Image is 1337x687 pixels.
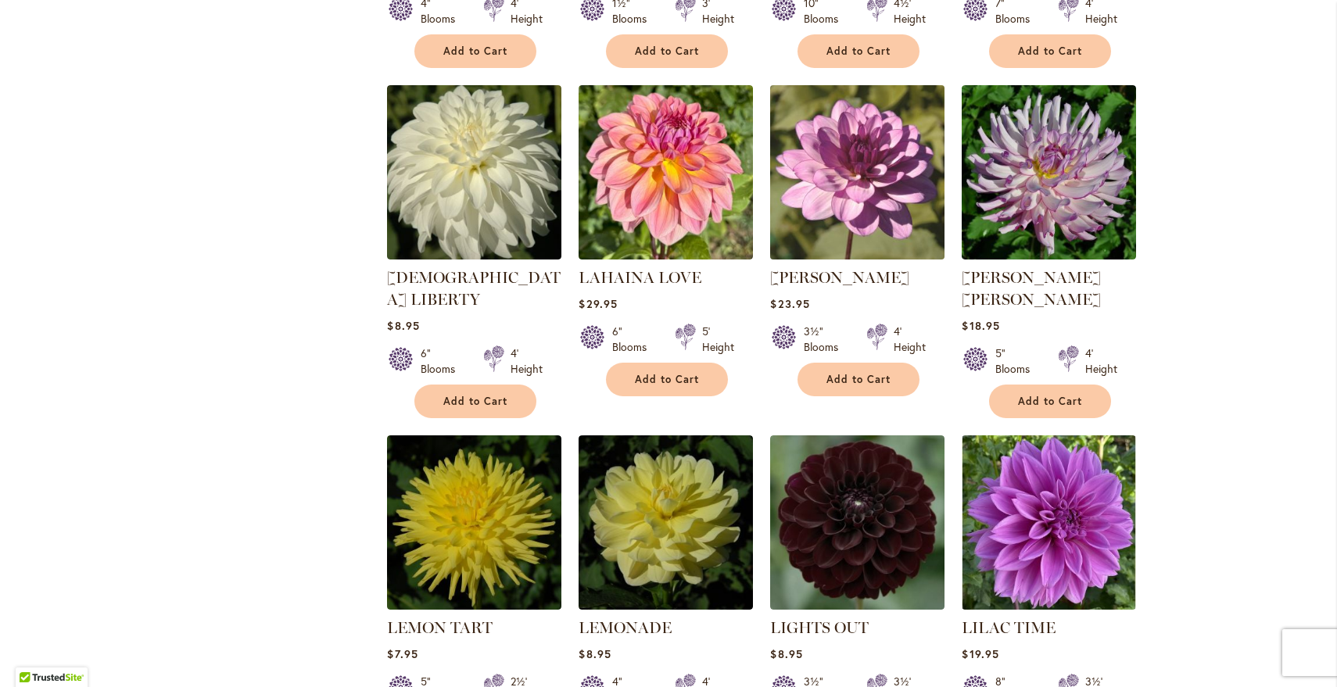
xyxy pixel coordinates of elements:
[989,385,1111,418] button: Add to Cart
[443,45,507,58] span: Add to Cart
[387,248,561,263] a: LADY LIBERTY
[1018,395,1082,408] span: Add to Cart
[387,318,419,333] span: $8.95
[414,385,536,418] button: Add to Cart
[579,296,617,311] span: $29.95
[770,296,809,311] span: $23.95
[770,618,869,637] a: LIGHTS OUT
[962,268,1101,309] a: [PERSON_NAME] [PERSON_NAME]
[770,646,802,661] span: $8.95
[414,34,536,68] button: Add to Cart
[511,345,543,377] div: 4' Height
[421,345,464,377] div: 6" Blooms
[804,324,848,355] div: 3½" Blooms
[635,373,699,386] span: Add to Cart
[702,324,734,355] div: 5' Height
[766,81,949,263] img: LAUREN MICHELE
[12,632,56,675] iframe: Launch Accessibility Center
[579,646,611,661] span: $8.95
[826,373,891,386] span: Add to Cart
[962,618,1056,637] a: LILAC TIME
[962,318,999,333] span: $18.95
[989,34,1111,68] button: Add to Cart
[387,268,561,309] a: [DEMOGRAPHIC_DATA] LIBERTY
[894,324,926,355] div: 4' Height
[962,598,1136,613] a: Lilac Time
[579,248,753,263] a: LAHAINA LOVE
[579,598,753,613] a: LEMONADE
[606,34,728,68] button: Add to Cart
[387,618,493,637] a: LEMON TART
[1018,45,1082,58] span: Add to Cart
[387,435,561,610] img: LEMON TART
[579,435,753,610] img: LEMONADE
[387,85,561,259] img: LADY LIBERTY
[962,85,1136,259] img: LEILA SAVANNA ROSE
[962,646,998,661] span: $19.95
[443,395,507,408] span: Add to Cart
[612,324,656,355] div: 6" Blooms
[770,598,945,613] a: LIGHTS OUT
[962,248,1136,263] a: LEILA SAVANNA ROSE
[1085,345,1117,377] div: 4' Height
[770,435,945,610] img: LIGHTS OUT
[579,85,753,259] img: LAHAINA LOVE
[962,435,1136,610] img: Lilac Time
[995,345,1039,377] div: 5" Blooms
[579,268,701,287] a: LAHAINA LOVE
[826,45,891,58] span: Add to Cart
[635,45,699,58] span: Add to Cart
[387,646,418,661] span: $7.95
[770,248,945,263] a: LAUREN MICHELE
[579,618,672,637] a: LEMONADE
[798,363,919,396] button: Add to Cart
[606,363,728,396] button: Add to Cart
[387,598,561,613] a: LEMON TART
[770,268,909,287] a: [PERSON_NAME]
[798,34,919,68] button: Add to Cart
